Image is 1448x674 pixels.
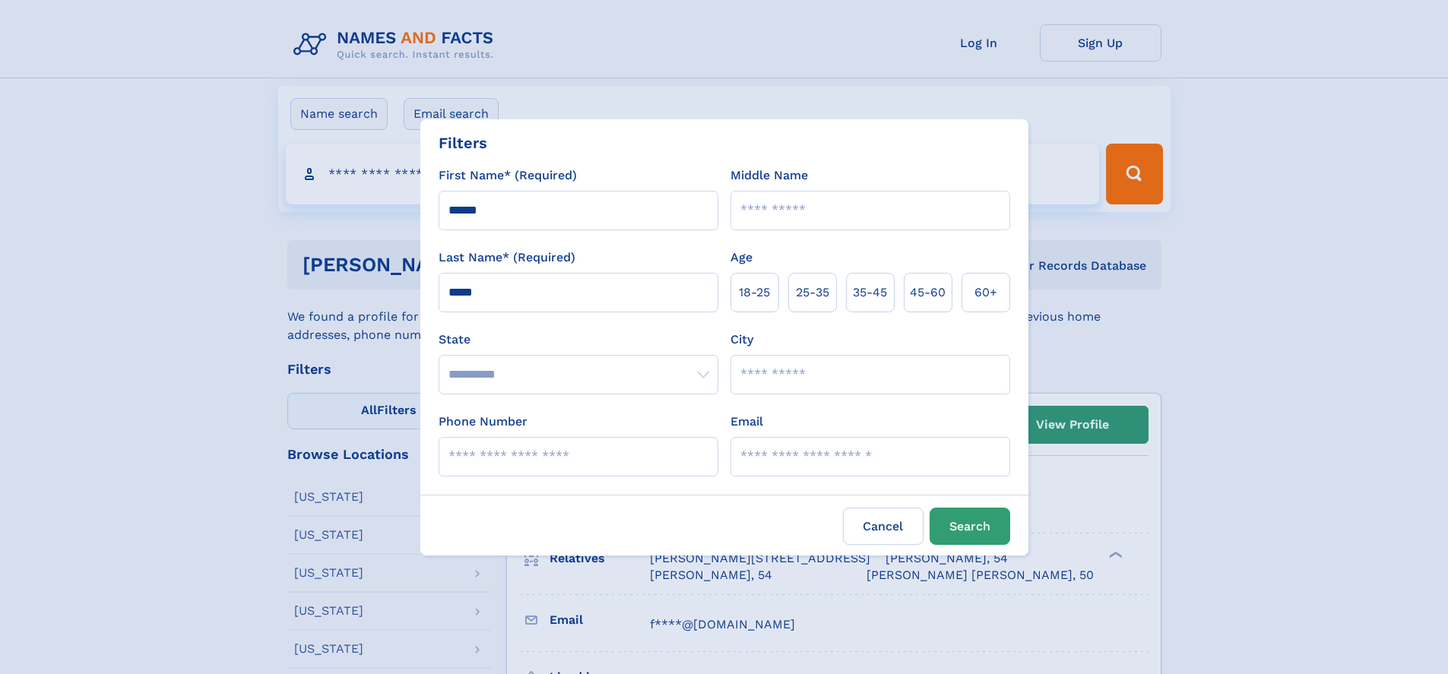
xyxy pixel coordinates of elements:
[739,283,770,302] span: 18‑25
[730,413,763,431] label: Email
[910,283,946,302] span: 45‑60
[439,248,575,267] label: Last Name* (Required)
[843,508,924,545] label: Cancel
[853,283,887,302] span: 35‑45
[439,413,528,431] label: Phone Number
[796,283,829,302] span: 25‑35
[439,131,487,154] div: Filters
[439,166,577,185] label: First Name* (Required)
[930,508,1010,545] button: Search
[974,283,997,302] span: 60+
[730,166,808,185] label: Middle Name
[439,331,718,349] label: State
[730,248,753,267] label: Age
[730,331,753,349] label: City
